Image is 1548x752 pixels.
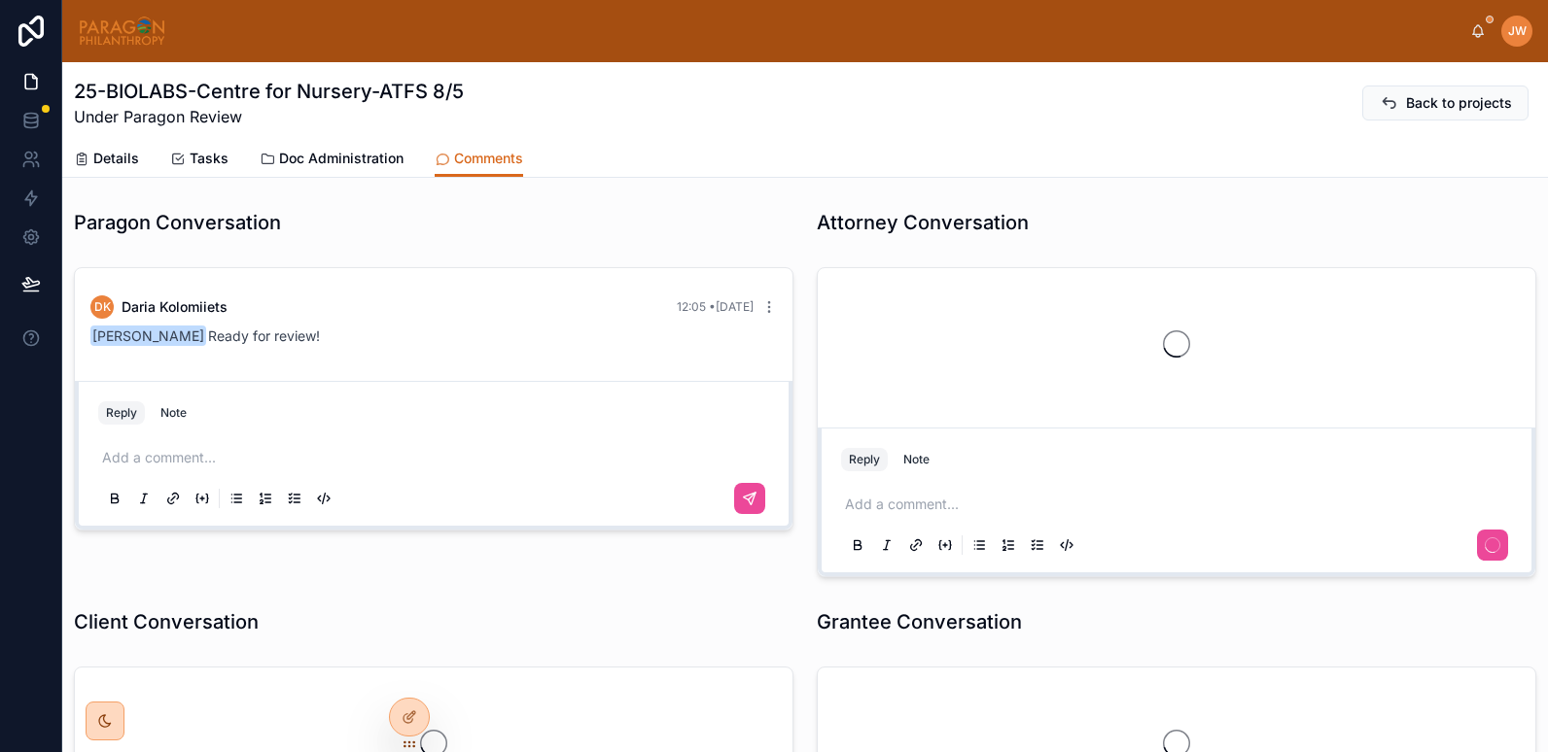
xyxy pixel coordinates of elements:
[677,299,754,314] span: 12:05 • [DATE]
[78,16,166,47] img: App logo
[170,141,229,180] a: Tasks
[1508,23,1527,39] span: JW
[90,325,206,346] span: [PERSON_NAME]
[279,149,404,168] span: Doc Administration
[841,448,888,471] button: Reply
[90,327,320,344] span: Ready for review!
[190,149,229,168] span: Tasks
[160,405,187,421] div: Note
[94,299,111,315] span: DK
[817,608,1022,635] h1: Grantee Conversation
[153,401,194,425] button: Note
[93,149,139,168] span: Details
[903,452,930,467] div: Note
[817,209,1029,236] h1: Attorney Conversation
[122,297,228,317] span: Daria Kolomiiets
[454,149,523,168] span: Comments
[74,105,464,128] span: Under Paragon Review
[74,608,259,635] h1: Client Conversation
[74,78,464,105] h1: 25-BIOLABS-Centre for Nursery-ATFS 8/5
[896,448,937,471] button: Note
[1362,85,1529,120] button: Back to projects
[1406,93,1512,113] span: Back to projects
[74,141,139,180] a: Details
[182,27,1470,35] div: scrollable content
[260,141,404,180] a: Doc Administration
[74,209,281,236] h1: Paragon Conversation
[435,141,523,178] a: Comments
[98,401,145,425] button: Reply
